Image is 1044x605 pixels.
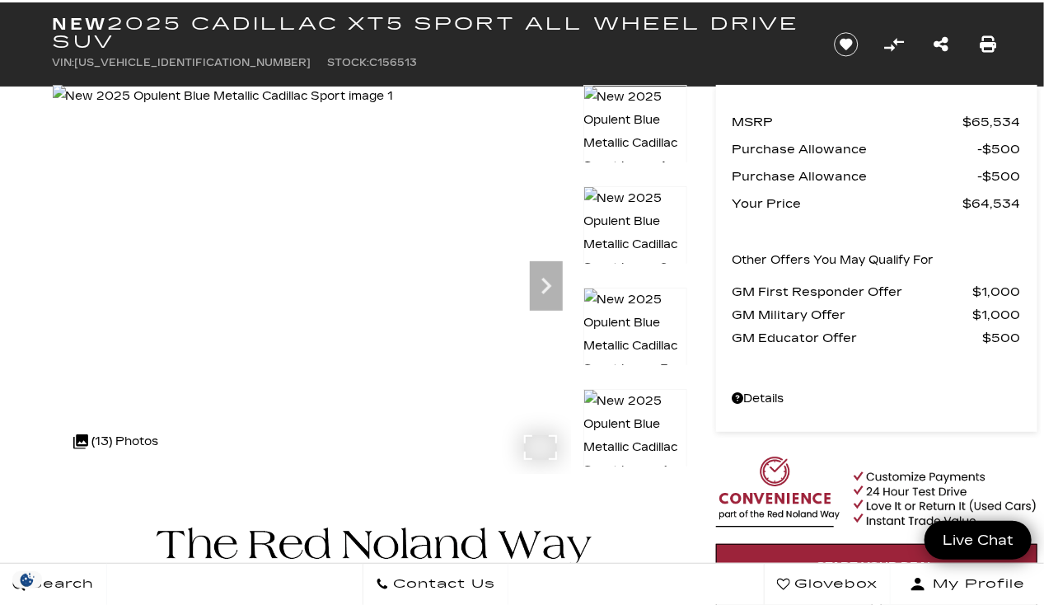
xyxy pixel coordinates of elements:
[8,571,46,589] img: Opt-Out Icon
[53,85,394,108] img: New 2025 Opulent Blue Metallic Cadillac Sport image 1
[978,165,1021,188] span: $500
[828,31,864,58] button: Save vehicle
[65,422,167,462] div: (13) Photos
[733,326,983,349] span: GM Educator Offer
[790,573,878,596] span: Glovebox
[981,33,997,56] a: Print this New 2025 Cadillac XT5 Sport All Wheel Drive SUV
[370,57,418,68] span: C156513
[817,560,936,573] span: Start Your Deal
[733,138,978,161] span: Purchase Allowance
[925,521,1032,560] a: Live Chat
[882,32,906,57] button: Compare Vehicle
[583,85,687,179] img: New 2025 Opulent Blue Metallic Cadillac Sport image 1
[75,57,311,68] span: [US_VEHICLE_IDENTIFICATION_NUMBER]
[716,544,1037,589] a: Start Your Deal
[733,303,1021,326] a: GM Military Offer $1,000
[973,280,1021,303] span: $1,000
[733,280,973,303] span: GM First Responder Offer
[583,288,687,382] img: New 2025 Opulent Blue Metallic Cadillac Sport image 3
[53,15,807,51] h1: 2025 Cadillac XT5 Sport All Wheel Drive SUV
[978,138,1021,161] span: $500
[583,389,687,483] img: New 2025 Opulent Blue Metallic Cadillac Sport image 4
[733,326,1021,349] a: GM Educator Offer $500
[733,192,1021,215] a: Your Price $64,534
[733,165,978,188] span: Purchase Allowance
[583,186,687,280] img: New 2025 Opulent Blue Metallic Cadillac Sport image 2
[983,326,1021,349] span: $500
[733,280,1021,303] a: GM First Responder Offer $1,000
[8,571,46,589] section: Click to Open Cookie Consent Modal
[891,564,1044,605] button: Open user profile menu
[963,110,1021,134] span: $65,534
[973,303,1021,326] span: $1,000
[53,57,75,68] span: VIN:
[963,192,1021,215] span: $64,534
[363,564,508,605] a: Contact Us
[926,573,1025,596] span: My Profile
[733,110,1021,134] a: MSRP $65,534
[934,33,948,56] a: Share this New 2025 Cadillac XT5 Sport All Wheel Drive SUV
[733,110,963,134] span: MSRP
[733,387,1021,410] a: Details
[764,564,891,605] a: Glovebox
[53,14,107,34] strong: New
[530,261,563,311] div: Next
[328,57,370,68] span: Stock:
[389,573,495,596] span: Contact Us
[934,531,1022,550] span: Live Chat
[733,303,973,326] span: GM Military Offer
[26,573,94,596] span: Search
[733,249,934,272] p: Other Offers You May Qualify For
[733,165,1021,188] a: Purchase Allowance $500
[733,192,963,215] span: Your Price
[733,138,1021,161] a: Purchase Allowance $500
